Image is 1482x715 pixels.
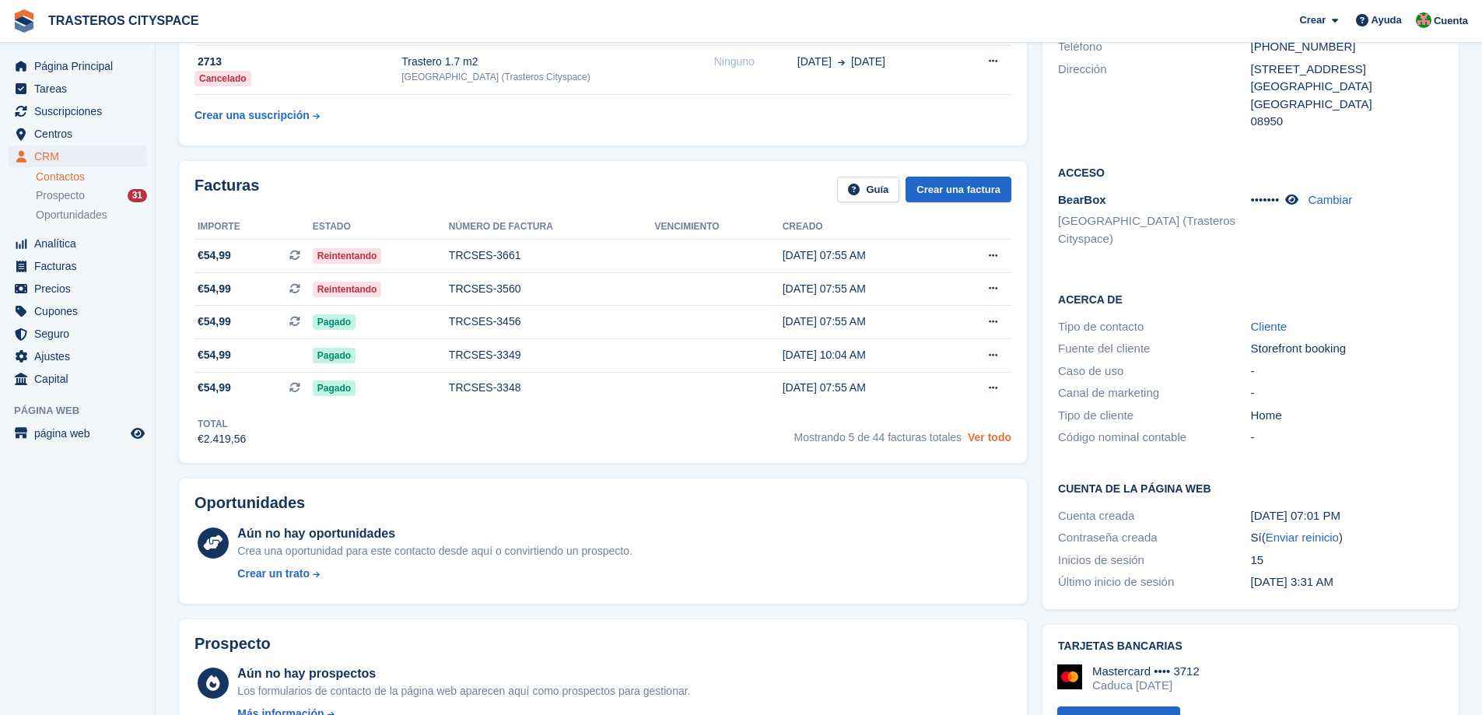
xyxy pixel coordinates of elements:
span: Facturas [34,255,128,277]
a: Vista previa de la tienda [128,424,147,443]
th: Vencimiento [655,215,783,240]
a: Crear un trato [237,566,632,582]
span: ••••••• [1251,193,1280,206]
a: menu [8,255,147,277]
span: Cuenta [1434,13,1468,29]
div: [DATE] 07:55 AM [783,247,948,264]
div: Cancelado [194,71,251,86]
div: TRCSES-3349 [449,347,655,363]
span: Ayuda [1372,12,1402,28]
span: [DATE] [797,54,832,70]
span: Pagado [313,380,356,396]
div: Aún no hay prospectos [237,664,690,683]
a: menu [8,55,147,77]
span: Seguro [34,323,128,345]
img: CitySpace [1416,12,1431,28]
div: Dirección [1058,61,1250,131]
div: - [1251,363,1443,380]
span: Reintentando [313,248,382,264]
span: página web [34,422,128,444]
div: TRCSES-3661 [449,247,655,264]
div: 2713 [194,54,401,70]
h2: Tarjetas bancarias [1058,640,1443,653]
a: Enviar reinicio [1266,531,1339,544]
a: menu [8,278,147,300]
div: [DATE] 07:55 AM [783,380,948,396]
div: Cuenta creada [1058,507,1250,525]
span: Centros [34,123,128,145]
span: Oportunidades [36,208,107,223]
div: Caduca [DATE] [1092,678,1200,692]
a: Cliente [1251,320,1288,333]
div: Código nominal contable [1058,429,1250,447]
a: Crear una suscripción [194,101,320,130]
th: Número de factura [449,215,655,240]
div: Último inicio de sesión [1058,573,1250,591]
div: Crea una oportunidad para este contacto desde aquí o convirtiendo un prospecto. [237,543,632,559]
div: Crear un trato [237,566,310,582]
span: Mostrando 5 de 44 facturas totales [794,431,962,443]
a: Contactos [36,170,147,184]
span: Precios [34,278,128,300]
div: Los formularios de contacto de la página web aparecen aquí como prospectos para gestionar. [237,683,690,699]
div: Total [198,417,246,431]
span: Pagado [313,314,356,330]
span: Cupones [34,300,128,322]
div: Mastercard •••• 3712 [1092,664,1200,678]
time: 2025-05-30 01:31:47 UTC [1251,575,1333,588]
a: Guía [837,177,899,202]
span: Página web [14,403,155,419]
span: Ajustes [34,345,128,367]
div: [DATE] 07:55 AM [783,281,948,297]
div: Inicios de sesión [1058,552,1250,570]
th: Importe [194,215,313,240]
span: Analítica [34,233,128,254]
div: Tipo de contacto [1058,318,1250,336]
a: Cambiar [1309,193,1353,206]
div: [PHONE_NUMBER] [1251,38,1443,56]
div: [STREET_ADDRESS] [1251,61,1443,79]
span: ( ) [1262,531,1343,544]
div: Tipo de cliente [1058,407,1250,425]
a: menu [8,300,147,322]
div: - [1251,384,1443,402]
div: 08950 [1251,113,1443,131]
span: €54,99 [198,347,231,363]
span: Tareas [34,78,128,100]
h2: Cuenta de la página web [1058,480,1443,496]
a: Crear una factura [906,177,1011,202]
a: menu [8,345,147,367]
a: Prospecto 31 [36,188,147,204]
a: menú [8,422,147,444]
div: TRCSES-3348 [449,380,655,396]
div: Contraseña creada [1058,529,1250,547]
a: menu [8,368,147,390]
span: Suscripciones [34,100,128,122]
th: Estado [313,215,449,240]
div: [DATE] 10:04 AM [783,347,948,363]
div: TRCSES-3456 [449,314,655,330]
a: menu [8,123,147,145]
div: Sí [1251,529,1443,547]
div: [GEOGRAPHIC_DATA] (Trasteros Cityspace) [401,70,713,84]
span: Capital [34,368,128,390]
a: TRASTEROS CITYSPACE [42,8,205,33]
a: menu [8,323,147,345]
img: stora-icon-8386f47178a22dfd0bd8f6a31ec36ba5ce8667c1dd55bd0f319d3a0aa187defe.svg [12,9,36,33]
span: Página Principal [34,55,128,77]
h2: Acceso [1058,164,1443,180]
div: [DATE] 07:55 AM [783,314,948,330]
a: Oportunidades [36,207,147,223]
div: Caso de uso [1058,363,1250,380]
a: menu [8,78,147,100]
a: menu [8,100,147,122]
span: €54,99 [198,281,231,297]
span: Prospecto [36,188,85,203]
h2: Facturas [194,177,259,202]
div: [GEOGRAPHIC_DATA] [1251,78,1443,96]
h2: Oportunidades [194,494,305,512]
div: Teléfono [1058,38,1250,56]
div: Ninguno [714,54,797,70]
div: Home [1251,407,1443,425]
div: 15 [1251,552,1443,570]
